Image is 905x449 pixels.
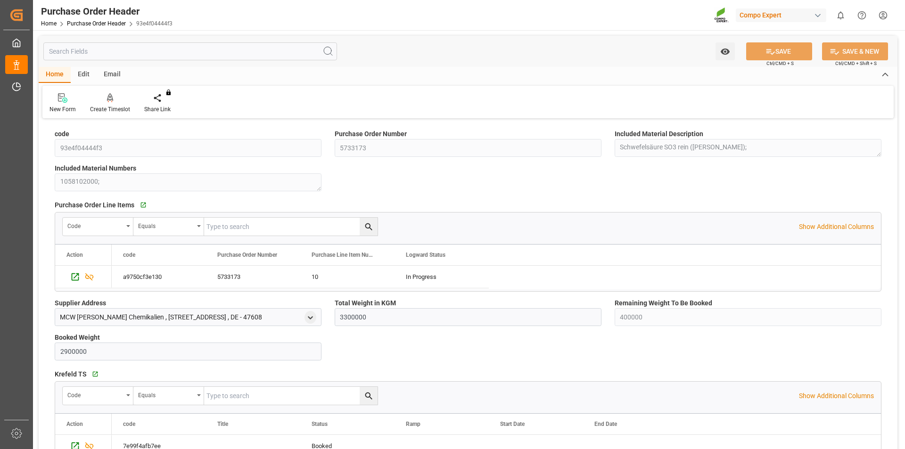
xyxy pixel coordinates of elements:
[360,387,378,405] button: search button
[123,421,135,427] span: code
[736,6,830,24] button: Compo Expert
[66,421,83,427] div: Action
[71,67,97,83] div: Edit
[55,173,321,191] textarea: 1058102000;
[304,311,316,324] div: open menu
[830,5,851,26] button: show 0 new notifications
[312,252,375,258] span: Purchase Line Item Number
[217,252,277,258] span: Purchase Order Number
[851,5,872,26] button: Help Center
[406,266,477,288] div: In Progress
[835,60,877,67] span: Ctrl/CMD + Shift + S
[133,387,204,405] button: open menu
[67,389,123,400] div: code
[206,266,300,288] div: 5733173
[500,421,525,427] span: Start Date
[406,252,445,258] span: Logward Status
[766,60,794,67] span: Ctrl/CMD + S
[138,220,194,230] div: Equals
[123,252,135,258] span: code
[138,389,194,400] div: Equals
[822,42,888,60] button: SAVE & NEW
[112,266,206,288] div: a9750cf3e130
[55,129,69,139] span: code
[312,421,328,427] span: Status
[90,105,130,114] div: Create Timeslot
[594,421,617,427] span: End Date
[217,421,228,427] span: Title
[615,129,703,139] span: Included Material Description
[736,8,826,22] div: Compo Expert
[67,20,126,27] a: Purchase Order Header
[55,369,86,379] span: Krefeld TS
[41,4,173,18] div: Purchase Order Header
[746,42,812,60] button: SAVE
[300,266,395,288] div: 10
[43,42,337,60] input: Search Fields
[716,42,735,60] button: open menu
[49,105,76,114] div: New Form
[335,298,396,308] span: Total Weight in KGM
[714,7,729,24] img: Screenshot%202023-09-29%20at%2010.02.21.png_1712312052.png
[39,67,71,83] div: Home
[55,200,134,210] span: Purchase Order Line Items
[799,391,874,401] p: Show Additional Columns
[204,218,378,236] input: Type to search
[406,421,420,427] span: Ramp
[204,387,378,405] input: Type to search
[41,20,57,27] a: Home
[335,129,407,139] span: Purchase Order Number
[55,333,100,343] span: Booked Weight
[67,220,123,230] div: code
[360,218,378,236] button: search button
[97,67,128,83] div: Email
[60,312,262,322] div: MCW [PERSON_NAME] Chemikalien , [STREET_ADDRESS] , DE - 47608
[55,266,112,288] div: Press SPACE to select this row.
[55,298,106,308] span: Supplier Address
[615,139,881,157] textarea: Schwefelsäure SO3 rein ([PERSON_NAME]);
[66,252,83,258] div: Action
[112,266,489,288] div: Press SPACE to select this row.
[63,387,133,405] button: open menu
[55,163,136,173] span: Included Material Numbers
[615,298,712,308] span: Remaining Weight To Be Booked
[63,218,133,236] button: open menu
[133,218,204,236] button: open menu
[799,222,874,232] p: Show Additional Columns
